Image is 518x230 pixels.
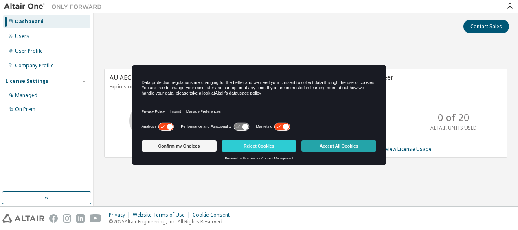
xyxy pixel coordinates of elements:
[463,20,509,33] button: Contact Sales
[5,78,48,84] div: License Settings
[76,214,85,223] img: linkedin.svg
[110,83,294,90] p: Expires on [DATE] UTC
[4,2,106,11] img: Altair One
[110,73,188,81] span: AU AEC Structural Engineer
[315,83,500,90] p: Expires on [DATE] UTC
[109,212,133,218] div: Privacy
[438,111,470,124] p: 0 of 20
[15,62,54,69] div: Company Profile
[133,212,193,218] div: Website Terms of Use
[63,214,71,223] img: instagram.svg
[2,214,44,223] img: altair_logo.svg
[109,218,235,225] p: © 2025 Altair Engineering, Inc. All Rights Reserved.
[90,214,101,223] img: youtube.svg
[15,92,37,99] div: Managed
[15,106,35,113] div: On Prem
[15,33,29,40] div: Users
[15,18,44,25] div: Dashboard
[386,146,432,153] a: View License Usage
[49,214,58,223] img: facebook.svg
[430,124,477,131] p: ALTAIR UNITS USED
[193,212,235,218] div: Cookie Consent
[15,48,43,54] div: User Profile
